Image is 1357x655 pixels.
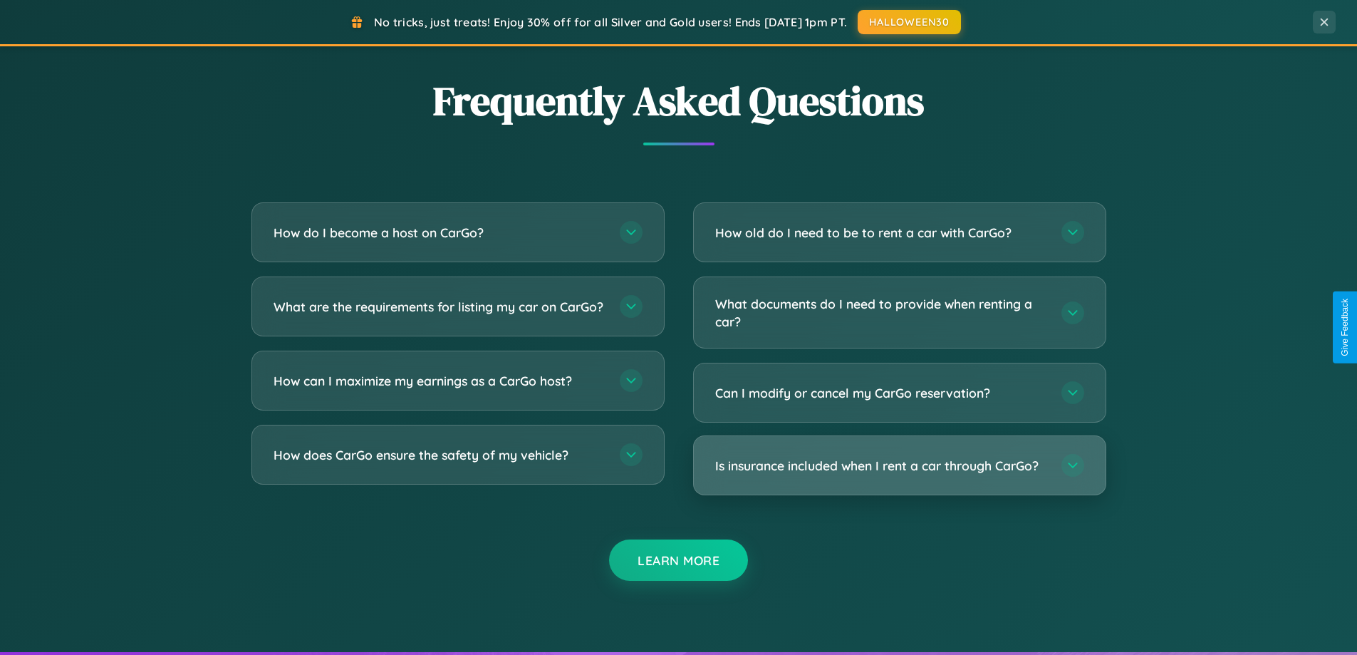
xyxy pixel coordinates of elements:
[274,372,605,390] h3: How can I maximize my earnings as a CarGo host?
[715,457,1047,475] h3: Is insurance included when I rent a car through CarGo?
[274,298,605,316] h3: What are the requirements for listing my car on CarGo?
[274,446,605,464] h3: How does CarGo ensure the safety of my vehicle?
[715,295,1047,330] h3: What documents do I need to provide when renting a car?
[858,10,961,34] button: HALLOWEEN30
[715,224,1047,242] h3: How old do I need to be to rent a car with CarGo?
[251,73,1106,128] h2: Frequently Asked Questions
[1340,299,1350,356] div: Give Feedback
[274,224,605,242] h3: How do I become a host on CarGo?
[715,384,1047,402] h3: Can I modify or cancel my CarGo reservation?
[374,15,847,29] span: No tricks, just treats! Enjoy 30% off for all Silver and Gold users! Ends [DATE] 1pm PT.
[609,540,748,581] button: Learn More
